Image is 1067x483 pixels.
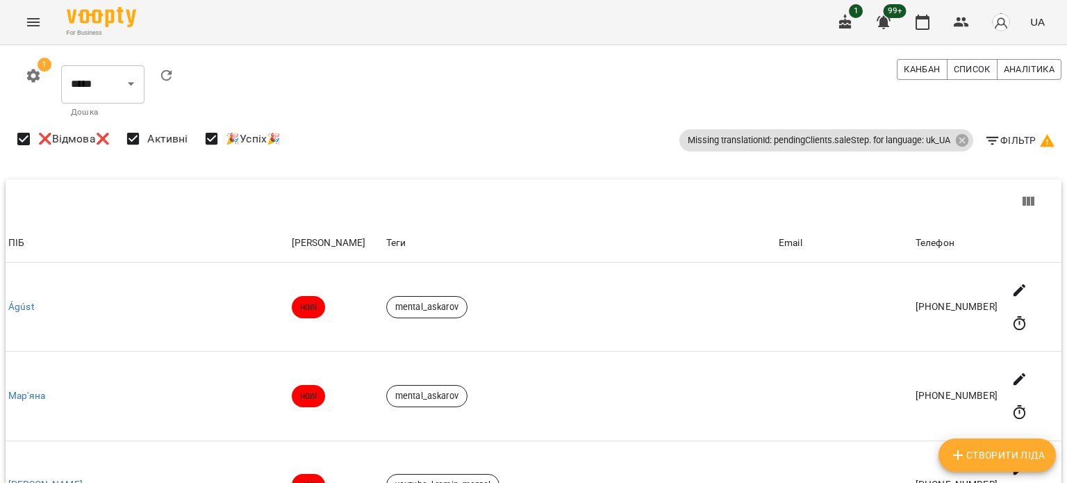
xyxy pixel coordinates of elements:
span: UA [1030,15,1045,29]
a: Мар'яна [8,390,45,401]
span: Список [954,62,991,77]
button: Створити Ліда [938,439,1056,472]
span: Missing translationId: pendingClients.saleStep. for language: uk_UA [679,134,959,147]
img: Voopty Logo [67,7,136,27]
div: Теги [386,235,773,252]
img: avatar_s.png [991,13,1011,32]
p: Дошка [71,106,135,120]
button: Аналітика [997,59,1061,80]
div: ПІБ [8,235,286,252]
div: Телефон [916,235,998,252]
span: Створити Ліда [950,447,1045,464]
button: Фільтр [979,128,1061,153]
span: Фільтр [984,132,1056,149]
div: Missing translationId: pendingClients.saleStep. for language: uk_UA [679,129,973,152]
span: mental_askarov [387,390,467,402]
span: 1 [849,4,863,18]
div: нові [292,385,326,407]
button: Menu [17,6,50,39]
span: Активні [147,131,188,147]
button: Список [947,59,998,80]
div: Table Toolbar [6,179,1061,224]
button: View Columns [1011,185,1045,218]
div: нові [292,296,326,318]
span: ❌Відмова❌ [38,131,110,147]
button: UA [1025,9,1050,35]
td: [PHONE_NUMBER] [913,263,1000,352]
span: 🎉Успіх🎉 [226,131,281,147]
a: Ágúst [8,301,35,312]
div: Email [779,235,910,252]
div: [PERSON_NAME] [292,235,381,252]
span: Канбан [904,62,940,77]
span: 1 [38,58,51,72]
span: For Business [67,28,136,38]
span: Аналітика [1004,62,1054,77]
td: [PHONE_NUMBER] [913,352,1000,441]
button: Канбан [897,59,947,80]
span: нові [292,301,326,313]
span: mental_askarov [387,301,467,313]
span: 99+ [884,4,907,18]
span: нові [292,390,326,402]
